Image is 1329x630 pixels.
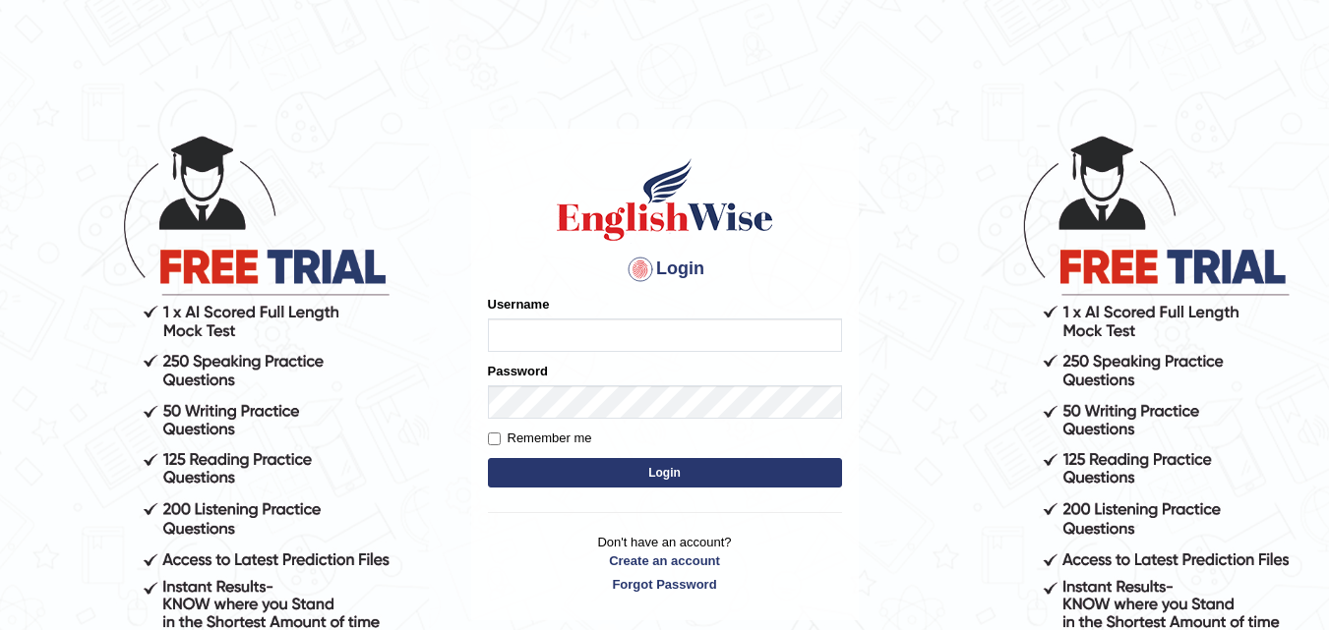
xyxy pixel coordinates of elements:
[488,575,842,594] a: Forgot Password
[553,155,777,244] img: Logo of English Wise sign in for intelligent practice with AI
[488,458,842,487] button: Login
[488,533,842,594] p: Don't have an account?
[488,432,501,445] input: Remember me
[488,551,842,570] a: Create an account
[488,254,842,285] h4: Login
[488,429,592,448] label: Remember me
[488,362,548,380] label: Password
[488,295,550,314] label: Username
